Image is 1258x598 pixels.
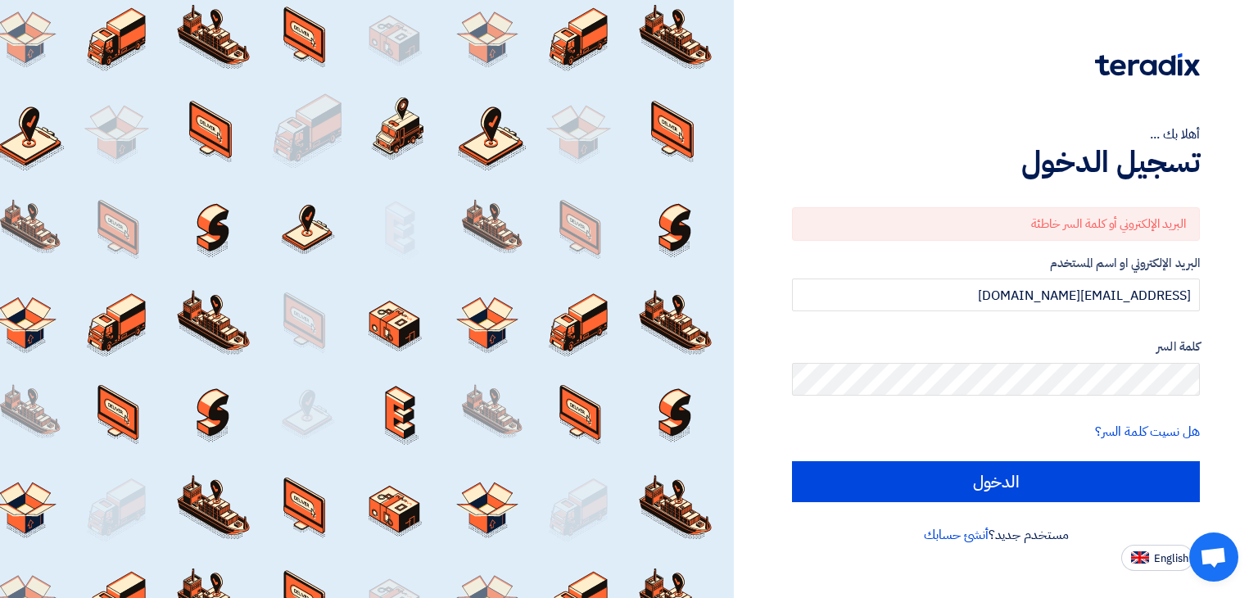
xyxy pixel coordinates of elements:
h1: تسجيل الدخول [792,144,1200,180]
img: Teradix logo [1095,53,1200,76]
label: البريد الإلكتروني او اسم المستخدم [792,254,1200,273]
div: البريد الإلكتروني أو كلمة السر خاطئة [792,207,1200,241]
button: English [1121,545,1193,571]
span: English [1154,553,1188,564]
a: Open chat [1189,532,1238,582]
div: أهلا بك ... [792,125,1200,144]
a: هل نسيت كلمة السر؟ [1095,422,1200,442]
input: الدخول [792,461,1200,502]
img: en-US.png [1131,551,1149,564]
div: مستخدم جديد؟ [792,525,1200,545]
a: أنشئ حسابك [924,525,989,545]
input: أدخل بريد العمل الإلكتروني او اسم المستخدم الخاص بك ... [792,279,1200,311]
label: كلمة السر [792,338,1200,356]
